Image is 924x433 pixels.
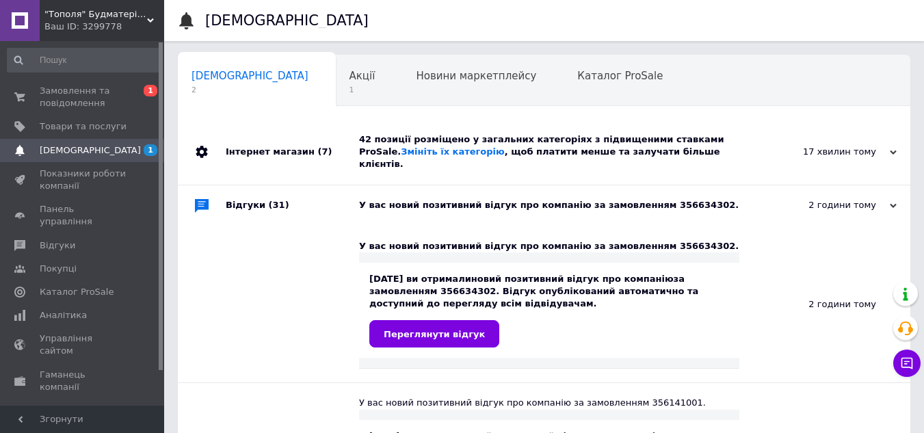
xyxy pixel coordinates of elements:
span: (31) [269,200,289,210]
div: Інтернет магазин [226,120,359,185]
span: "Тополя" Будматеріали [44,8,147,21]
span: 2 [192,85,308,95]
span: Переглянути відгук [384,329,485,339]
div: 42 позиції розміщено у загальних категоріях з підвищеними ставками ProSale. , щоб платити менше т... [359,133,760,171]
span: 1 [144,144,157,156]
div: [DATE] ви отримали за замовленням 356634302. Відгук опублікований автоматично та доступний до пер... [369,273,729,348]
a: Змініть їх категорію [401,146,504,157]
div: У вас новий позитивний відгук про компанію за замовленням 356634302. [359,199,760,211]
input: Пошук [7,48,161,73]
span: (7) [317,146,332,157]
span: Акції [349,70,375,82]
span: [DEMOGRAPHIC_DATA] [192,70,308,82]
div: 2 години тому [739,226,910,383]
span: Покупці [40,263,77,275]
div: У вас новий позитивний відгук про компанію за замовленням 356141001. [359,397,739,409]
a: Переглянути відгук [369,320,499,347]
span: Управління сайтом [40,332,127,357]
span: Каталог ProSale [577,70,663,82]
span: Панель управління [40,203,127,228]
span: Гаманець компанії [40,369,127,393]
div: Ваш ID: 3299778 [44,21,164,33]
div: 2 години тому [760,199,897,211]
div: У вас новий позитивний відгук про компанію за замовленням 356634302. [359,240,739,252]
span: [DEMOGRAPHIC_DATA] [40,144,141,157]
span: Аналітика [40,309,87,322]
span: Каталог ProSale [40,286,114,298]
span: 1 [349,85,375,95]
span: Відгуки [40,239,75,252]
span: Маркет [40,404,75,417]
div: Відгуки [226,185,359,226]
b: новий позитивний відгук про компанію [471,274,674,284]
div: 17 хвилин тому [760,146,897,158]
h1: [DEMOGRAPHIC_DATA] [205,12,369,29]
span: 1 [144,85,157,96]
span: Новини маркетплейсу [416,70,536,82]
span: Показники роботи компанії [40,168,127,192]
span: Замовлення та повідомлення [40,85,127,109]
span: Товари та послуги [40,120,127,133]
button: Чат з покупцем [893,350,921,377]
